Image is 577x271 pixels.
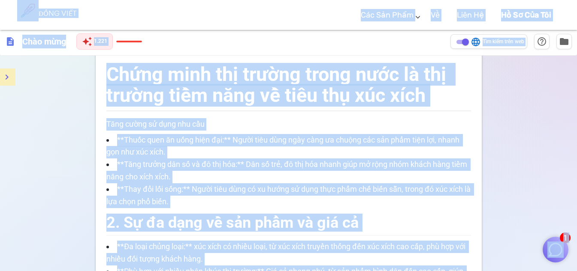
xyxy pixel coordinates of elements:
h6: Nhấp để chỉnh sửa tiêu đề [19,33,69,50]
font: **Đa loại chủng loại:** xúc xích có nhiều loại, từ xúc xích truyền thống đến xúc xích cao cấp, ph... [106,242,467,263]
span: help_outline [537,36,547,47]
font: 1 [563,233,568,242]
font: Chứng minh thị trường trong nước là thị trường tiềm năng về tiêu thụ xúc xích [106,63,451,107]
font: **Thuốc quen ăn uống hiện đại:** Người tiêu dùng ngày càng ưa chuộng các sản phẩm tiện lợi, nhanh... [106,135,461,157]
font: Chào mừng [22,36,66,47]
font: **Thay đổi lối sống:** Người tiêu dùng có xu hướng sử dụng thực phẩm chế biến sẵn, trong đó xúc x... [106,185,472,206]
font: Hồ sơ của tôi [501,10,551,20]
font: Về [431,10,440,20]
font: **Tăng trưởng dân số và đô thị hóa:** Dân số trẻ, đô thị hóa nhanh giúp mở rộng nhóm khách hàng t... [106,160,469,181]
span: auto_awesome [82,36,92,47]
button: 1 [543,237,568,262]
font: Tìm kiếm trên web [483,39,524,45]
span: description [5,36,15,47]
font: Tăng cường sử dụng nhu cầu [106,119,205,128]
font: Các sản phẩm [361,10,414,20]
img: Đóng trò chuyện [547,241,564,258]
font: 2. Sự đa dạng về sản phẩm và giá cả [106,214,359,232]
a: Hồ sơ của tôi [501,3,551,28]
font: 1.221 [94,38,107,44]
a: Liên hệ [457,3,484,28]
button: Quản lý tài liệu [556,34,572,49]
a: Về [431,3,440,28]
a: Các sản phẩm [361,3,414,28]
font: ĐỒNG VIẾT [39,9,77,18]
font: Liên hệ [457,10,484,20]
span: language [471,37,481,47]
button: Trợ giúp & Phím tắt [534,34,550,49]
span: folder [559,36,569,47]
